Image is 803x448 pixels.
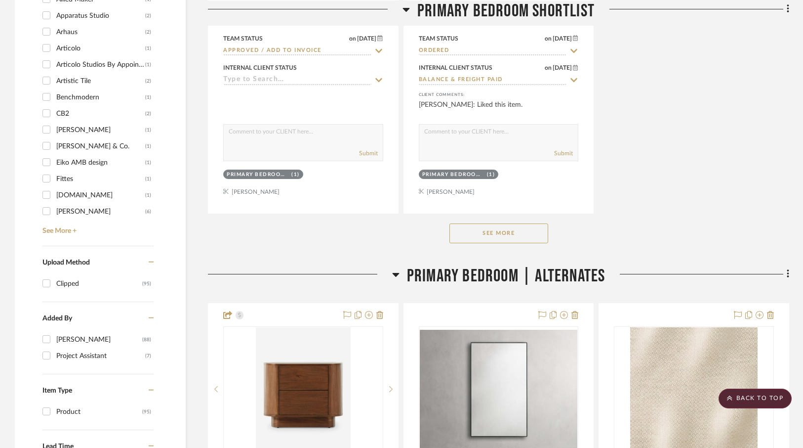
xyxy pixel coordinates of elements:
[56,122,145,138] div: [PERSON_NAME]
[40,220,154,235] a: See More +
[56,155,145,171] div: Eiko AMB design
[56,41,145,56] div: Articolo
[145,187,151,203] div: (1)
[142,404,151,420] div: (95)
[145,204,151,220] div: (6)
[419,46,567,56] input: Type to Search…
[56,73,145,89] div: Artistic Tile
[419,34,458,43] div: Team Status
[145,348,151,364] div: (7)
[291,171,300,179] div: (1)
[145,73,151,89] div: (2)
[227,171,289,179] div: Primary Bedroom SHORTLIST
[42,315,72,322] span: Added By
[56,138,145,154] div: [PERSON_NAME] & Co.
[56,171,145,187] div: Fittes
[56,276,142,292] div: Clipped
[142,276,151,292] div: (95)
[449,224,548,243] button: See More
[145,138,151,154] div: (1)
[56,404,142,420] div: Product
[545,36,552,42] span: on
[419,100,579,120] div: [PERSON_NAME]: Liked this item.
[142,332,151,348] div: (88)
[56,187,145,203] div: [DOMAIN_NAME]
[56,204,145,220] div: [PERSON_NAME]
[419,63,492,72] div: Internal Client Status
[419,76,567,85] input: Type to Search…
[145,41,151,56] div: (1)
[487,171,495,179] div: (1)
[223,34,263,43] div: Team Status
[56,348,145,364] div: Project Assistant
[145,24,151,40] div: (2)
[359,149,378,158] button: Submit
[554,149,573,158] button: Submit
[145,8,151,24] div: (2)
[552,35,573,42] span: [DATE]
[56,8,145,24] div: Apparatus Studio
[42,259,90,266] span: Upload Method
[349,36,356,42] span: on
[145,155,151,171] div: (1)
[223,46,371,56] input: Type to Search…
[145,122,151,138] div: (1)
[56,332,142,348] div: [PERSON_NAME]
[56,57,145,73] div: Articolo Studios By Appointment
[223,63,297,72] div: Internal Client Status
[545,65,552,71] span: on
[356,35,377,42] span: [DATE]
[145,106,151,122] div: (2)
[422,171,484,179] div: Primary Bedroom SHORTLIST
[552,64,573,71] span: [DATE]
[223,76,371,85] input: Type to Search…
[145,90,151,105] div: (1)
[145,57,151,73] div: (1)
[407,266,605,287] span: Primary Bedroom | Alternates
[56,106,145,122] div: CB2
[42,387,72,394] span: Item Type
[145,171,151,187] div: (1)
[56,24,145,40] div: Arhaus
[56,90,145,105] div: Benchmodern
[719,389,792,408] scroll-to-top-button: BACK TO TOP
